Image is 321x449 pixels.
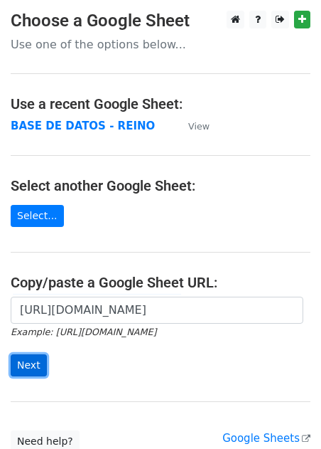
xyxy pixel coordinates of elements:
div: Widget de chat [250,381,321,449]
input: Next [11,354,47,376]
a: Google Sheets [222,432,310,445]
h4: Select another Google Sheet: [11,177,310,194]
a: Select... [11,205,64,227]
h4: Copy/paste a Google Sheet URL: [11,274,310,291]
iframe: Chat Widget [250,381,321,449]
h4: Use a recent Google Sheet: [11,95,310,112]
a: View [174,120,210,132]
a: BASE DE DATOS - REINO [11,120,155,132]
small: View [188,121,210,132]
p: Use one of the options below... [11,37,310,52]
input: Paste your Google Sheet URL here [11,297,303,324]
h3: Choose a Google Sheet [11,11,310,31]
small: Example: [URL][DOMAIN_NAME] [11,327,156,337]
